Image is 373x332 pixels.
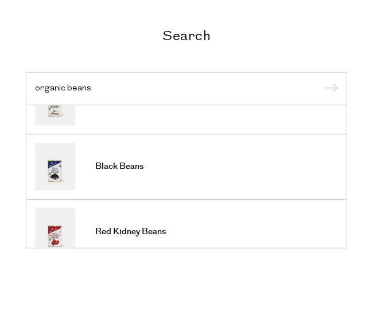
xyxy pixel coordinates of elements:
input: Search [35,84,338,93]
a: Red Kidney Beans [35,208,338,255]
img: Black Beans [35,143,75,190]
span: Red Kidney Beans [95,226,166,238]
a: Black Beans [35,143,338,190]
img: Red Kidney Beans [35,208,75,255]
h2: Search [26,27,347,44]
span: Black Beans [95,161,143,172]
span: Cannellini Beans [95,96,160,107]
